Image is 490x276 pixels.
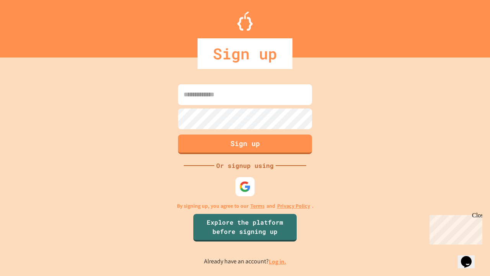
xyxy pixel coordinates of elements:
[426,212,482,245] iframe: chat widget
[237,11,253,31] img: Logo.svg
[3,3,53,49] div: Chat with us now!Close
[458,245,482,268] iframe: chat widget
[269,258,286,266] a: Log in.
[178,135,312,154] button: Sign up
[239,181,251,192] img: google-icon.svg
[177,202,314,210] p: By signing up, you agree to our and .
[193,214,297,242] a: Explore the platform before signing up
[277,202,310,210] a: Privacy Policy
[204,257,286,266] p: Already have an account?
[250,202,265,210] a: Terms
[198,38,292,69] div: Sign up
[214,161,276,170] div: Or signup using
